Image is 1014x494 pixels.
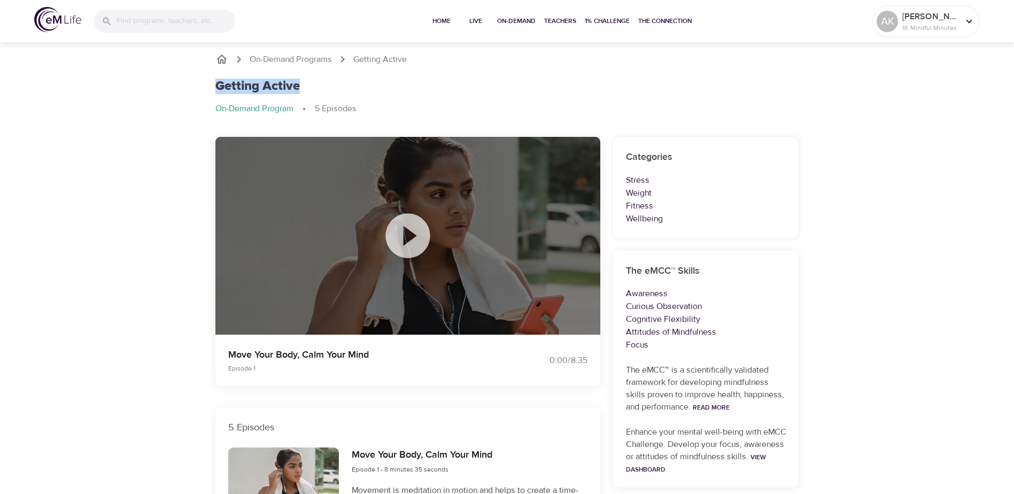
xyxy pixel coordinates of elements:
[507,354,587,367] div: 0:00 / 8:35
[463,16,489,27] span: Live
[638,16,692,27] span: The Connection
[902,23,959,33] p: 16 Mindful Minutes
[693,403,730,412] a: Read More
[34,7,81,32] img: logo
[626,212,786,225] p: Wellbeing
[626,326,786,338] p: Attitudes of Mindfulness
[626,426,786,475] p: Enhance your mental well-being with eMCC Challenge. Develop your focus, awareness or attitudes of...
[626,187,786,199] p: Weight
[626,174,786,187] p: Stress
[228,364,494,373] p: Episode 1
[585,16,630,27] span: 1% Challenge
[902,10,959,23] p: [PERSON_NAME]
[429,16,454,27] span: Home
[228,348,494,362] p: Move Your Body, Calm Your Mind
[215,103,293,115] p: On-Demand Program
[250,53,332,66] a: On-Demand Programs
[626,150,786,165] h6: Categories
[352,465,448,474] span: Episode 1 - 8 minutes 35 seconds
[215,79,300,94] h1: Getting Active
[626,264,786,279] h6: The eMCC™ Skills
[626,300,786,313] p: Curious Observation
[877,11,898,32] div: AK
[215,53,799,66] nav: breadcrumb
[626,199,786,212] p: Fitness
[352,447,492,463] h6: Move Your Body, Calm Your Mind
[315,103,357,115] p: 5 Episodes
[497,16,536,27] span: On-Demand
[626,453,766,474] a: View Dashboard
[117,10,235,33] input: Find programs, teachers, etc...
[228,420,587,435] p: 5 Episodes
[544,16,576,27] span: Teachers
[215,103,799,115] nav: breadcrumb
[626,338,786,351] p: Focus
[626,287,786,300] p: Awareness
[626,364,786,413] p: The eMCC™ is a scientifically validated framework for developing mindfulness skills proven to imp...
[626,313,786,326] p: Cognitive Flexibility
[353,53,407,66] p: Getting Active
